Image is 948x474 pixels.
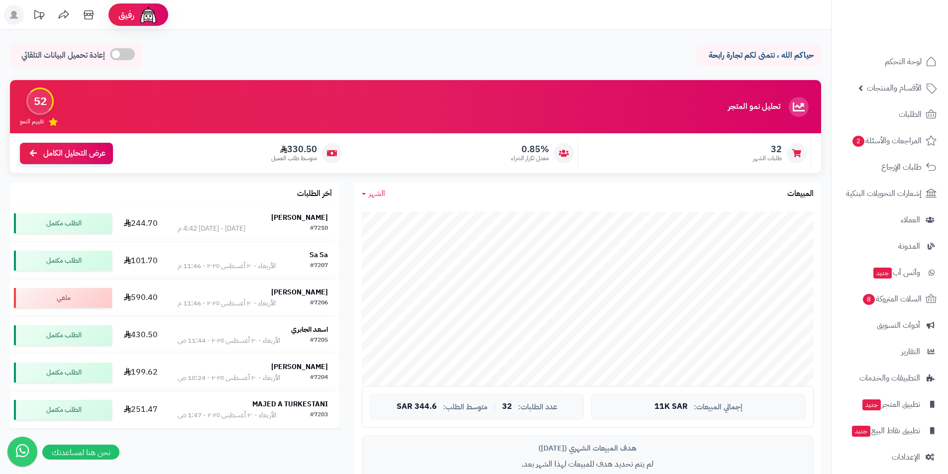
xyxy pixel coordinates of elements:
[26,5,51,27] a: تحديثات المنصة
[116,280,166,316] td: 590.40
[178,410,276,420] div: الأربعاء - ٢٠ أغسطس ٢٠٢٥ - 1:47 ص
[271,362,328,372] strong: [PERSON_NAME]
[138,5,158,25] img: ai-face.png
[898,239,920,253] span: المدونة
[862,399,881,410] span: جديد
[838,182,942,205] a: إشعارات التحويلات البنكية
[116,205,166,242] td: 244.70
[511,144,549,155] span: 0.85%
[852,426,870,437] span: جديد
[892,450,920,464] span: الإعدادات
[310,410,328,420] div: #7203
[14,288,112,308] div: ملغي
[310,336,328,346] div: #7205
[881,160,922,174] span: طلبات الإرجاع
[862,292,922,306] span: السلات المتروكة
[901,345,920,359] span: التقارير
[704,50,814,61] p: حياكم الله ، نتمنى لكم تجارة رابحة
[872,266,920,280] span: وآتس آب
[787,190,814,198] h3: المبيعات
[271,287,328,297] strong: [PERSON_NAME]
[873,268,892,279] span: جديد
[838,155,942,179] a: طلبات الإرجاع
[362,188,385,199] a: الشهر
[654,402,688,411] span: 11K SAR
[753,144,782,155] span: 32
[116,242,166,279] td: 101.70
[178,224,245,234] div: [DATE] - [DATE] 4:42 م
[838,261,942,284] a: وآتس آبجديد
[271,144,317,155] span: 330.50
[14,251,112,271] div: الطلب مكتمل
[291,324,328,335] strong: اسعد الجابري
[310,373,328,383] div: #7204
[116,354,166,391] td: 199.62
[511,154,549,163] span: معدل تكرار الشراء
[838,287,942,311] a: السلات المتروكة8
[252,399,328,409] strong: MAJED A TURKESTANI
[297,190,332,198] h3: آخر الطلبات
[852,136,864,147] span: 2
[899,107,922,121] span: الطلبات
[14,400,112,420] div: الطلب مكتمل
[518,403,557,411] span: عدد الطلبات:
[370,459,806,470] p: لم يتم تحديد هدف للمبيعات لهذا الشهر بعد.
[863,294,875,305] span: 8
[851,134,922,148] span: المراجعات والأسئلة
[838,313,942,337] a: أدوات التسويق
[838,445,942,469] a: الإعدادات
[838,234,942,258] a: المدونة
[694,403,742,411] span: إجمالي المبيعات:
[20,117,44,126] span: تقييم النمو
[838,392,942,416] a: تطبيق المتجرجديد
[728,102,780,111] h3: تحليل نمو المتجر
[838,208,942,232] a: العملاء
[310,261,328,271] div: #7207
[21,50,105,61] span: إعادة تحميل البيانات التلقائي
[861,397,920,411] span: تطبيق المتجر
[310,298,328,308] div: #7206
[178,336,280,346] div: الأربعاء - ٢٠ أغسطس ٢٠٢٥ - 11:44 ص
[20,143,113,164] a: عرض التحليل الكامل
[178,261,276,271] div: الأربعاء - ٢٠ أغسطس ٢٠٢٥ - 11:46 م
[118,9,134,21] span: رفيق
[838,102,942,126] a: الطلبات
[502,402,512,411] span: 32
[14,363,112,382] div: الطلب مكتمل
[14,213,112,233] div: الطلب مكتمل
[885,55,922,69] span: لوحة التحكم
[901,213,920,227] span: العملاء
[43,148,105,159] span: عرض التحليل الكامل
[838,340,942,364] a: التقارير
[369,188,385,199] span: الشهر
[370,443,806,454] div: هدف المبيعات الشهري ([DATE])
[494,403,496,410] span: |
[310,224,328,234] div: #7210
[753,154,782,163] span: طلبات الشهر
[851,424,920,438] span: تطبيق نقاط البيع
[867,81,922,95] span: الأقسام والمنتجات
[178,298,276,308] div: الأربعاء - ٢٠ أغسطس ٢٠٢٥ - 11:46 م
[271,154,317,163] span: متوسط طلب العميل
[116,391,166,428] td: 251.47
[877,318,920,332] span: أدوات التسويق
[838,366,942,390] a: التطبيقات والخدمات
[14,325,112,345] div: الطلب مكتمل
[271,212,328,223] strong: [PERSON_NAME]
[397,402,437,411] span: 344.6 SAR
[838,129,942,153] a: المراجعات والأسئلة2
[838,50,942,74] a: لوحة التحكم
[310,250,328,260] strong: Sa Sa
[838,419,942,443] a: تطبيق نقاط البيعجديد
[443,403,488,411] span: متوسط الطلب:
[846,187,922,200] span: إشعارات التحويلات البنكية
[178,373,280,383] div: الأربعاء - ٢٠ أغسطس ٢٠٢٥ - 10:24 ص
[116,317,166,354] td: 430.50
[859,371,920,385] span: التطبيقات والخدمات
